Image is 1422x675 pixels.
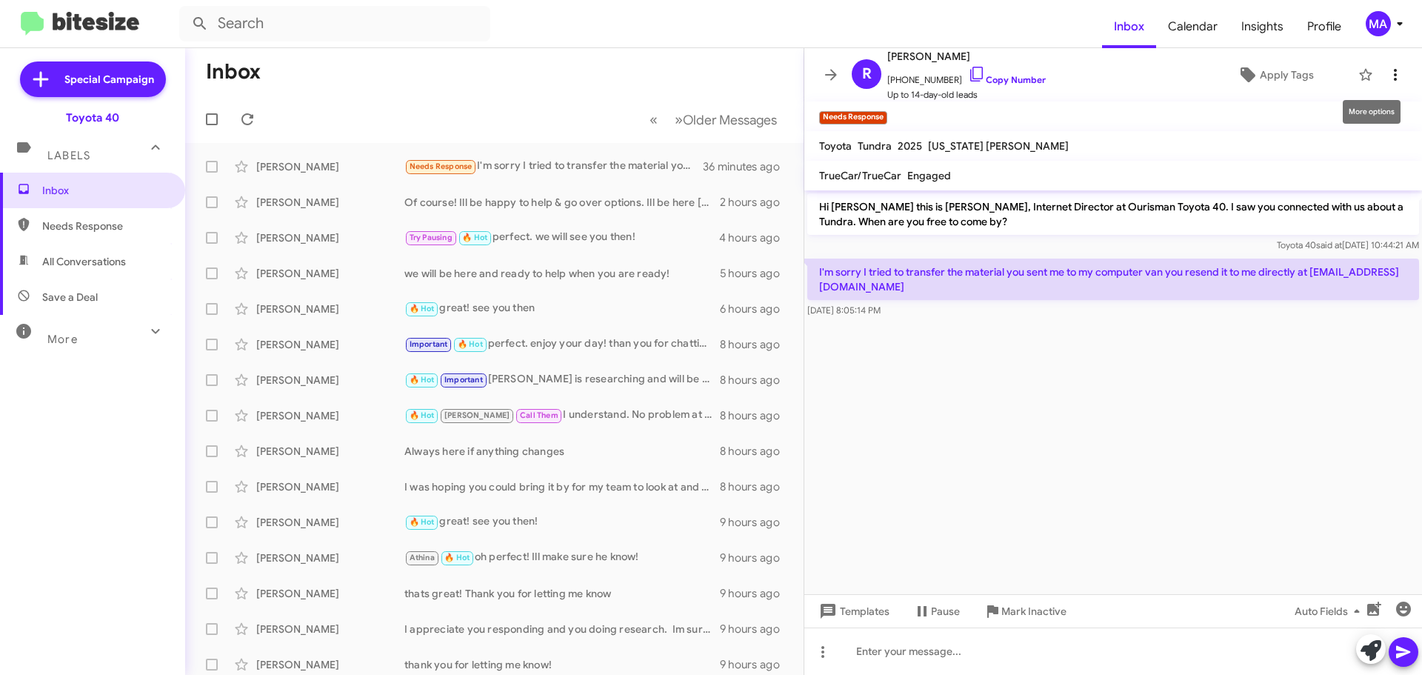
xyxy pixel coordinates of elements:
[720,195,792,210] div: 2 hours ago
[675,110,683,129] span: »
[404,407,720,424] div: I understand. No problem at all
[1229,5,1295,48] a: Insights
[42,183,168,198] span: Inbox
[641,104,786,135] nav: Page navigation example
[816,598,889,625] span: Templates
[683,112,777,128] span: Older Messages
[404,513,720,531] div: great! see you then!
[404,444,720,459] div: Always here if anything changes
[256,444,404,459] div: [PERSON_NAME]
[404,479,720,494] div: I was hoping you could bring it by for my team to look at and give you a solid number
[404,336,720,353] div: perfect. enjoy your day! than you for chatting with me
[462,233,487,242] span: 🔥 Hot
[720,337,792,352] div: 8 hours ago
[179,6,490,41] input: Search
[898,139,922,153] span: 2025
[720,657,792,672] div: 9 hours ago
[404,195,720,210] div: Of course! Ill be happy to help & go over options. Ill be here [DATE] and [DATE] so whichever wor...
[807,305,881,316] span: [DATE] 8:05:14 PM
[256,302,404,316] div: [PERSON_NAME]
[720,515,792,530] div: 9 hours ago
[256,586,404,601] div: [PERSON_NAME]
[819,139,852,153] span: Toyota
[256,479,404,494] div: [PERSON_NAME]
[256,337,404,352] div: [PERSON_NAME]
[42,219,168,233] span: Needs Response
[404,300,720,317] div: great! see you then
[404,158,703,175] div: I'm sorry I tried to transfer the material you sent me to my computer van you resend it to me dir...
[410,375,435,385] span: 🔥 Hot
[410,162,473,171] span: Needs Response
[404,229,719,246] div: perfect. we will see you then!
[444,553,470,562] span: 🔥 Hot
[887,65,1046,87] span: [PHONE_NUMBER]
[410,339,448,349] span: Important
[206,60,261,84] h1: Inbox
[520,410,558,420] span: Call Them
[720,408,792,423] div: 8 hours ago
[650,110,658,129] span: «
[819,111,887,124] small: Needs Response
[862,62,872,86] span: R
[256,159,404,174] div: [PERSON_NAME]
[720,302,792,316] div: 6 hours ago
[64,72,154,87] span: Special Campaign
[819,169,901,182] span: TrueCar/TrueCar
[1156,5,1229,48] a: Calendar
[719,230,792,245] div: 4 hours ago
[720,622,792,636] div: 9 hours ago
[720,266,792,281] div: 5 hours ago
[410,517,435,527] span: 🔥 Hot
[807,259,1419,300] p: I'm sorry I tried to transfer the material you sent me to my computer van you resend it to me dir...
[1295,598,1366,625] span: Auto Fields
[1353,11,1406,36] button: MA
[641,104,667,135] button: Previous
[404,371,720,388] div: [PERSON_NAME] is researching and will be reaching out to you
[1199,61,1351,88] button: Apply Tags
[931,598,960,625] span: Pause
[1283,598,1378,625] button: Auto Fields
[256,266,404,281] div: [PERSON_NAME]
[720,444,792,459] div: 8 hours ago
[256,195,404,210] div: [PERSON_NAME]
[1366,11,1391,36] div: MA
[968,74,1046,85] a: Copy Number
[887,47,1046,65] span: [PERSON_NAME]
[458,339,483,349] span: 🔥 Hot
[720,551,792,565] div: 9 hours ago
[1277,239,1419,250] span: Toyota 40 [DATE] 10:44:21 AM
[410,553,435,562] span: Athina
[404,622,720,636] div: I appreciate you responding and you doing research. Im surprised our number and your research has...
[1343,100,1401,124] div: More options
[256,622,404,636] div: [PERSON_NAME]
[1295,5,1353,48] a: Profile
[47,149,90,162] span: Labels
[666,104,786,135] button: Next
[858,139,892,153] span: Tundra
[720,586,792,601] div: 9 hours ago
[444,375,483,385] span: Important
[410,410,435,420] span: 🔥 Hot
[444,410,510,420] span: [PERSON_NAME]
[720,373,792,388] div: 8 hours ago
[404,266,720,281] div: we will be here and ready to help when you are ready!
[887,87,1046,102] span: Up to 14-day-old leads
[901,598,972,625] button: Pause
[404,657,720,672] div: thank you for letting me know!
[1102,5,1156,48] a: Inbox
[720,479,792,494] div: 8 hours ago
[907,169,951,182] span: Engaged
[972,598,1078,625] button: Mark Inactive
[47,333,78,346] span: More
[66,110,119,125] div: Toyota 40
[807,193,1419,235] p: Hi [PERSON_NAME] this is [PERSON_NAME], Internet Director at Ourisman Toyota 40. I saw you connec...
[256,373,404,388] div: [PERSON_NAME]
[404,586,720,601] div: thats great! Thank you for letting me know
[256,515,404,530] div: [PERSON_NAME]
[1260,61,1314,88] span: Apply Tags
[256,657,404,672] div: [PERSON_NAME]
